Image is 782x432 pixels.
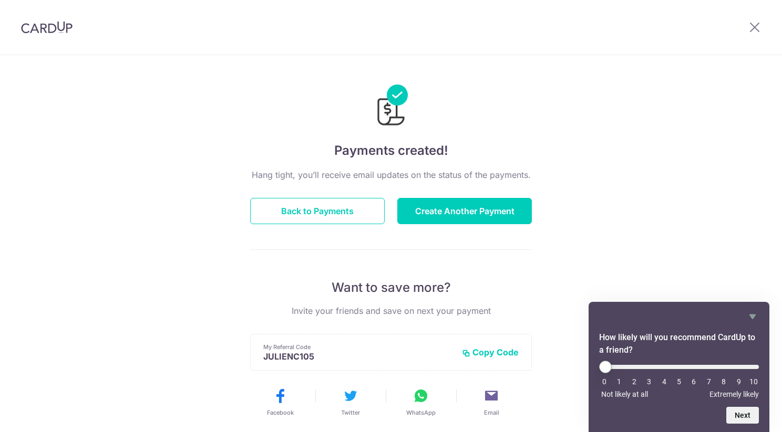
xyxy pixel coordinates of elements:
[250,141,532,160] h4: Payments created!
[599,361,759,398] div: How likely will you recommend CardUp to a friend? Select an option from 0 to 10, with 0 being Not...
[21,21,73,34] img: CardUp
[374,85,408,129] img: Payments
[599,377,610,386] li: 0
[601,390,648,398] span: Not likely at all
[267,408,294,417] span: Facebook
[629,377,640,386] li: 2
[659,377,670,386] li: 4
[734,377,744,386] li: 9
[341,408,360,417] span: Twitter
[484,408,499,417] span: Email
[688,377,699,386] li: 6
[748,377,759,386] li: 10
[250,304,532,317] p: Invite your friends and save on next your payment
[674,377,684,386] li: 5
[263,351,454,362] p: JULIENC105
[250,168,532,181] p: Hang tight, you’ll receive email updates on the status of the payments.
[709,390,759,398] span: Extremely likely
[718,377,729,386] li: 8
[397,198,532,224] button: Create Another Payment
[406,408,436,417] span: WhatsApp
[599,310,759,424] div: How likely will you recommend CardUp to a friend? Select an option from 0 to 10, with 0 being Not...
[249,387,311,417] button: Facebook
[614,377,624,386] li: 1
[250,279,532,296] p: Want to save more?
[726,407,759,424] button: Next question
[263,343,454,351] p: My Referral Code
[460,387,522,417] button: Email
[704,377,714,386] li: 7
[320,387,382,417] button: Twitter
[746,310,759,323] button: Hide survey
[599,331,759,356] h2: How likely will you recommend CardUp to a friend? Select an option from 0 to 10, with 0 being Not...
[390,387,452,417] button: WhatsApp
[644,377,654,386] li: 3
[250,198,385,224] button: Back to Payments
[462,347,519,357] button: Copy Code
